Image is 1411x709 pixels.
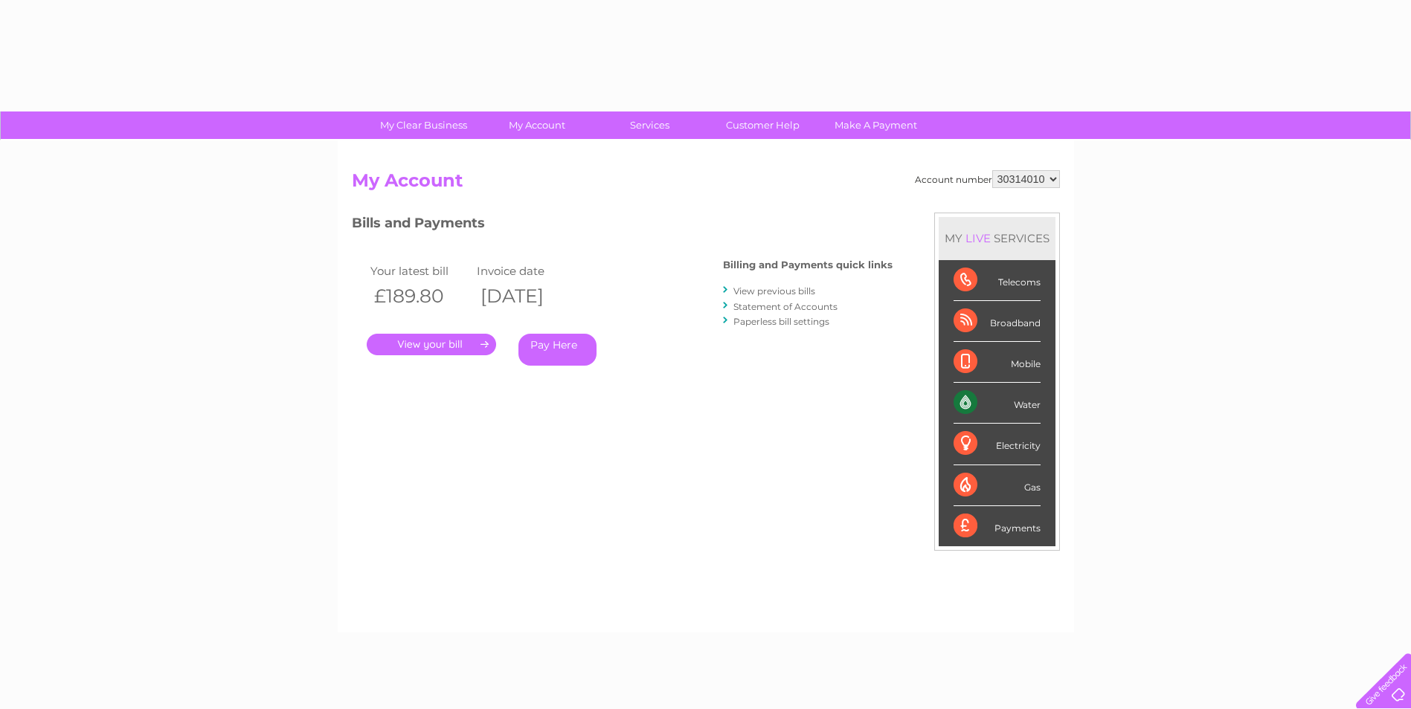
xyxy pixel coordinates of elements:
[733,285,815,297] a: View previous bills
[954,342,1041,383] div: Mobile
[915,170,1060,188] div: Account number
[954,424,1041,464] div: Electricity
[954,506,1041,546] div: Payments
[962,231,994,245] div: LIVE
[352,213,893,239] h3: Bills and Payments
[367,334,496,355] a: .
[518,334,597,366] a: Pay Here
[733,301,838,312] a: Statement of Accounts
[733,316,829,327] a: Paperless bill settings
[473,281,580,311] th: [DATE]
[588,111,711,139] a: Services
[701,111,824,139] a: Customer Help
[475,111,598,139] a: My Account
[362,111,485,139] a: My Clear Business
[954,465,1041,506] div: Gas
[954,383,1041,424] div: Water
[939,217,1055,259] div: MY SERVICES
[954,301,1041,342] div: Broadband
[352,170,1060,198] h2: My Account
[367,261,474,281] td: Your latest bill
[367,281,474,311] th: £189.80
[473,261,580,281] td: Invoice date
[814,111,937,139] a: Make A Payment
[954,260,1041,301] div: Telecoms
[723,259,893,271] h4: Billing and Payments quick links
